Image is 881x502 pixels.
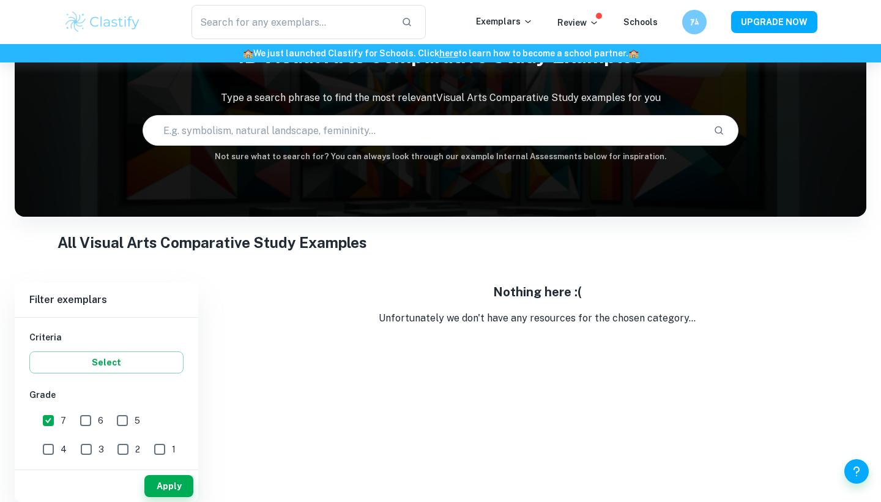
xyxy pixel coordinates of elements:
[208,311,866,326] p: Unfortunately we don't have any resources for the chosen category...
[557,16,599,29] p: Review
[15,151,866,163] h6: Not sure what to search for? You can always look through our example Internal Assessments below f...
[135,414,140,427] span: 5
[29,331,184,344] h6: Criteria
[29,351,184,373] button: Select
[628,48,639,58] span: 🏫
[623,17,658,27] a: Schools
[2,47,879,60] h6: We just launched Clastify for Schools. Click to learn how to become a school partner.
[15,283,198,317] h6: Filter exemplars
[64,10,141,34] img: Clastify logo
[439,48,458,58] a: here
[58,231,824,253] h1: All Visual Arts Comparative Study Examples
[61,414,66,427] span: 7
[15,91,866,105] p: Type a search phrase to find the most relevant Visual Arts Comparative Study examples for you
[144,475,193,497] button: Apply
[135,443,140,456] span: 2
[688,15,702,29] h6: ｱﾑ
[191,5,392,39] input: Search for any exemplars...
[61,443,67,456] span: 4
[98,414,103,427] span: 6
[476,15,533,28] p: Exemplars
[29,388,184,402] h6: Grade
[208,283,866,301] h5: Nothing here :(
[143,113,704,148] input: E.g. symbolism, natural landscape, femininity...
[99,443,104,456] span: 3
[844,459,869,484] button: Help and Feedback
[682,10,707,34] button: ｱﾑ
[172,443,176,456] span: 1
[243,48,253,58] span: 🏫
[708,120,729,141] button: Search
[731,11,817,33] button: UPGRADE NOW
